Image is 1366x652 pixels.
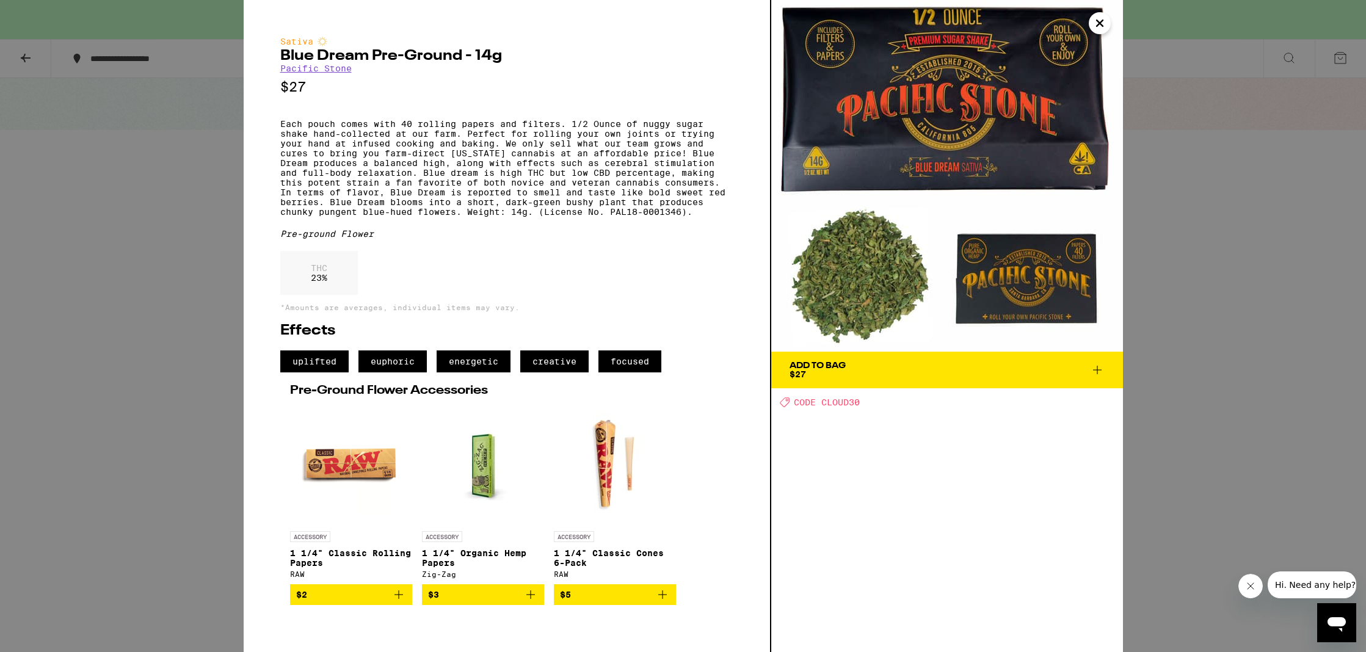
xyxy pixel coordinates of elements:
button: Add to bag [290,584,412,605]
iframe: Message from company [1268,571,1356,598]
p: 1 1/4" Classic Cones 6-Pack [554,548,676,568]
h2: Pre-Ground Flower Accessories [290,385,724,397]
img: RAW - 1 1/4" Classic Rolling Papers [290,403,412,525]
div: Zig-Zag [422,570,544,578]
span: CODE CLOUD30 [794,397,860,407]
button: Add To Bag$27 [771,352,1123,388]
p: 1 1/4" Classic Rolling Papers [290,548,412,568]
span: $3 [428,590,439,599]
span: uplifted [280,350,349,372]
p: *Amounts are averages, individual items may vary. [280,303,733,311]
iframe: Close message [1238,574,1263,598]
div: RAW [290,570,412,578]
iframe: Button to launch messaging window [1317,603,1356,642]
a: Pacific Stone [280,63,352,73]
button: Add to bag [554,584,676,605]
div: Sativa [280,37,733,46]
p: ACCESSORY [554,531,594,542]
div: Add To Bag [790,361,846,370]
p: Each pouch comes with 40 rolling papers and filters. 1/2 Ounce of nuggy sugar shake hand-collecte... [280,119,733,217]
span: focused [598,350,661,372]
img: Zig-Zag - 1 1/4" Organic Hemp Papers [422,403,544,525]
span: $27 [790,369,806,379]
h2: Blue Dream Pre-Ground - 14g [280,49,733,63]
span: $5 [560,590,571,599]
a: Open page for 1 1/4" Organic Hemp Papers from Zig-Zag [422,403,544,584]
div: 23 % [280,251,358,295]
span: energetic [437,350,510,372]
span: $2 [296,590,307,599]
p: 1 1/4" Organic Hemp Papers [422,548,544,568]
a: Open page for 1 1/4" Classic Rolling Papers from RAW [290,403,412,584]
h2: Effects [280,324,733,338]
div: Pre-ground Flower [280,229,733,239]
img: RAW - 1 1/4" Classic Cones 6-Pack [554,403,676,525]
p: THC [311,263,327,273]
img: sativaColor.svg [318,37,327,46]
span: creative [520,350,589,372]
span: euphoric [358,350,427,372]
button: Add to bag [422,584,544,605]
p: ACCESSORY [422,531,462,542]
div: RAW [554,570,676,578]
p: $27 [280,79,733,95]
a: Open page for 1 1/4" Classic Cones 6-Pack from RAW [554,403,676,584]
button: Close [1089,12,1111,34]
p: ACCESSORY [290,531,330,542]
